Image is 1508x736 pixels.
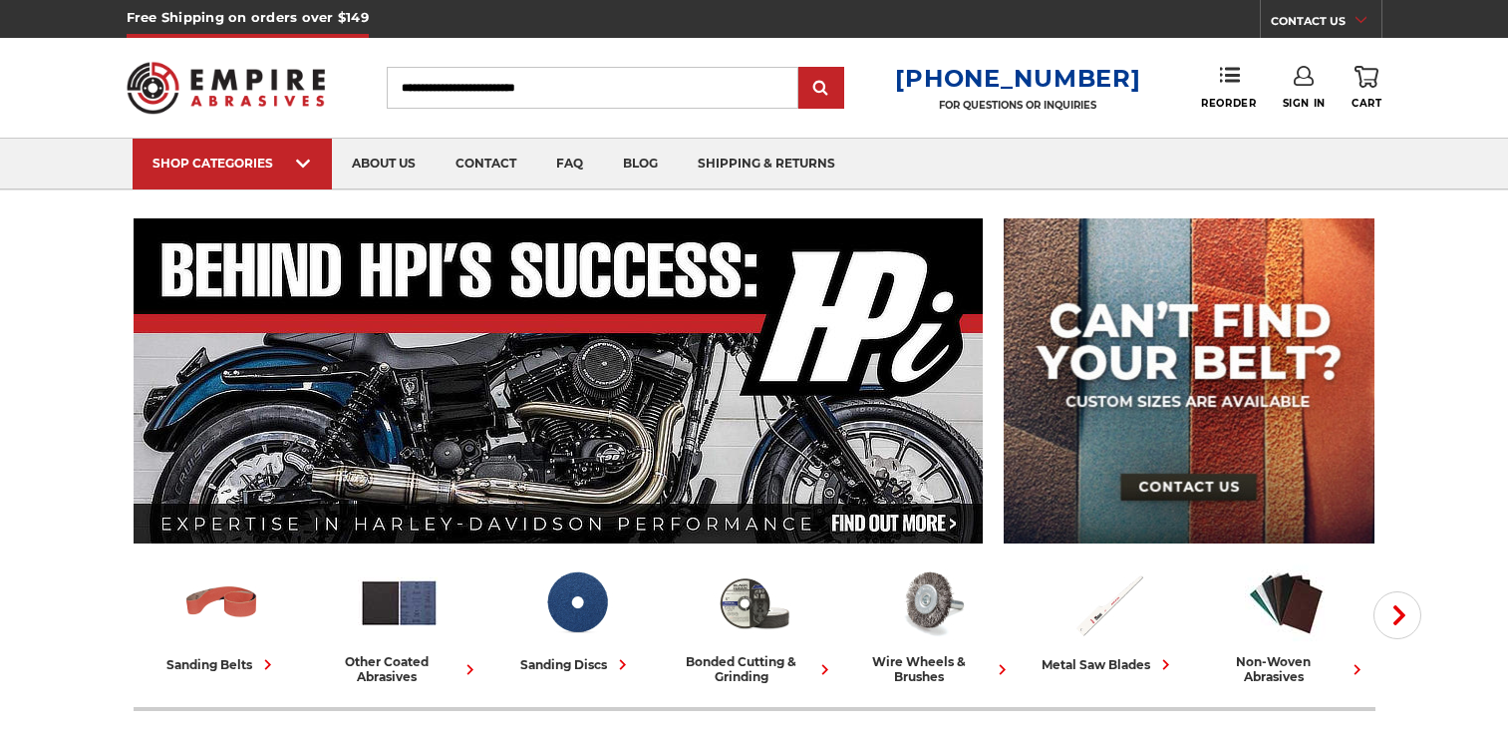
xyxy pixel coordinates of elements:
[134,218,984,544] img: Banner for an interview featuring Horsepower Inc who makes Harley performance upgrades featured o...
[674,654,835,684] div: bonded cutting & grinding
[1271,10,1381,38] a: CONTACT US
[890,561,973,644] img: Wire Wheels & Brushes
[1201,66,1256,109] a: Reorder
[1206,654,1367,684] div: non-woven abrasives
[678,139,855,189] a: shipping & returns
[436,139,536,189] a: contact
[319,654,480,684] div: other coated abrasives
[166,654,278,675] div: sanding belts
[520,654,633,675] div: sanding discs
[895,99,1140,112] p: FOR QUESTIONS OR INQUIRIES
[142,561,303,675] a: sanding belts
[319,561,480,684] a: other coated abrasives
[358,561,441,644] img: Other Coated Abrasives
[851,561,1013,684] a: wire wheels & brushes
[535,561,618,644] img: Sanding Discs
[1067,561,1150,644] img: Metal Saw Blades
[1029,561,1190,675] a: metal saw blades
[1201,97,1256,110] span: Reorder
[674,561,835,684] a: bonded cutting & grinding
[603,139,678,189] a: blog
[1352,97,1381,110] span: Cart
[1245,561,1328,644] img: Non-woven Abrasives
[1373,591,1421,639] button: Next
[1004,218,1374,544] img: promo banner for custom belts.
[332,139,436,189] a: about us
[152,156,312,171] div: SHOP CATEGORIES
[180,561,263,644] img: Sanding Belts
[1206,561,1367,684] a: non-woven abrasives
[1352,66,1381,110] a: Cart
[895,64,1140,93] a: [PHONE_NUMBER]
[127,49,326,127] img: Empire Abrasives
[713,561,795,644] img: Bonded Cutting & Grinding
[1042,654,1176,675] div: metal saw blades
[536,139,603,189] a: faq
[851,654,1013,684] div: wire wheels & brushes
[1283,97,1326,110] span: Sign In
[496,561,658,675] a: sanding discs
[801,69,841,109] input: Submit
